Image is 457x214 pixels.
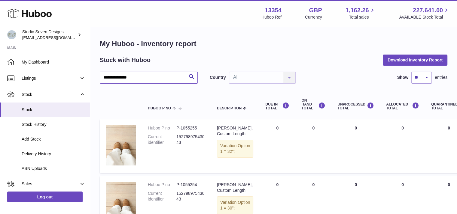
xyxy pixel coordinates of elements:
[386,102,419,110] div: ALLOCATED Total
[176,134,205,145] dd: 15279897543043
[148,191,176,202] dt: Current identifier
[106,125,136,165] img: product image
[176,182,205,188] dd: P-1055254
[380,119,425,173] td: 0
[435,75,447,80] span: entries
[397,75,408,80] label: Show
[337,102,374,110] div: UNPROCESSED Total
[301,99,325,111] div: ON HAND Total
[346,6,376,20] a: 1,162.26 Total sales
[22,92,79,97] span: Stock
[349,14,376,20] span: Total sales
[22,122,85,127] span: Stock History
[399,14,450,20] span: AVAILABLE Stock Total
[448,182,450,187] span: 0
[217,125,253,137] div: [PERSON_NAME], Custom Length
[148,106,171,110] span: Huboo P no
[176,191,205,202] dd: 15279897543043
[331,119,380,173] td: 0
[22,107,85,113] span: Stock
[295,119,331,173] td: 0
[7,30,16,39] img: contact.studiosevendesigns@gmail.com
[265,102,289,110] div: DUE IN TOTAL
[448,126,450,130] span: 0
[413,6,443,14] span: 227,641.00
[22,76,79,81] span: Listings
[7,192,83,202] a: Log out
[22,181,79,187] span: Sales
[383,55,447,65] button: Download Inventory Report
[22,166,85,171] span: ASN Uploads
[22,29,76,40] div: Studio Seven Designs
[22,59,85,65] span: My Dashboard
[217,140,253,158] div: Variation:
[259,119,295,173] td: 0
[100,56,151,64] h2: Stock with Huboo
[261,14,282,20] div: Huboo Ref
[148,182,176,188] dt: Huboo P no
[22,136,85,142] span: Add Stock
[220,200,250,210] span: Option 1 = 30";
[305,14,322,20] div: Currency
[346,6,369,14] span: 1,162.26
[176,125,205,131] dd: P-1055255
[265,6,282,14] strong: 13354
[217,182,253,193] div: [PERSON_NAME], Custom Length
[148,125,176,131] dt: Huboo P no
[22,35,88,40] span: [EMAIL_ADDRESS][DOMAIN_NAME]
[22,151,85,157] span: Delivery History
[148,134,176,145] dt: Current identifier
[100,39,447,49] h1: My Huboo - Inventory report
[220,143,250,154] span: Option 1 = 32";
[210,75,226,80] label: Country
[399,6,450,20] a: 227,641.00 AVAILABLE Stock Total
[217,106,242,110] span: Description
[309,6,322,14] strong: GBP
